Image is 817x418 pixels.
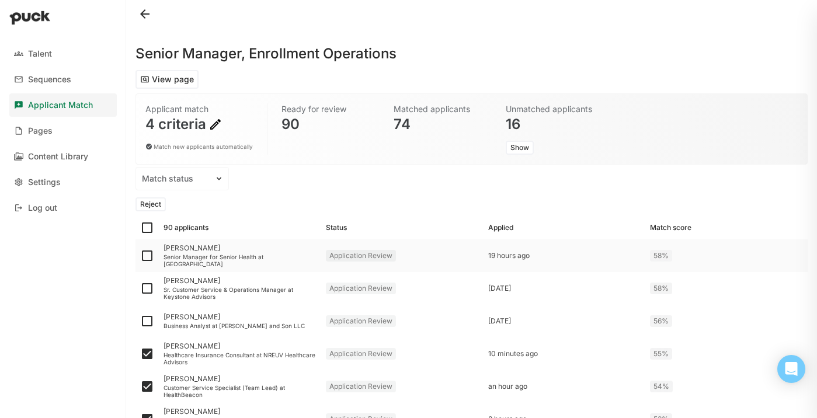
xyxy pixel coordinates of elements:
button: Show [506,141,534,155]
div: [DATE] [488,284,641,292]
a: Pages [9,119,117,142]
div: 90 applicants [164,224,208,232]
h1: Senior Manager, Enrollment Operations [135,47,397,61]
div: Application Review [326,250,396,262]
div: Unmatched applicants [506,103,602,115]
div: Status [326,224,347,232]
div: Match score [650,224,691,232]
button: Reject [135,197,166,211]
div: Match new applicants automatically [145,141,253,152]
div: Pages [28,126,53,136]
div: [PERSON_NAME] [164,244,317,252]
div: Application Review [326,381,396,392]
div: [PERSON_NAME] [164,342,317,350]
div: Healthcare Insurance Consultant at NREUV Healthcare Advisors [164,351,317,365]
div: Talent [28,49,52,59]
div: Application Review [326,348,396,360]
div: Sr. Customer Service & Operations Manager at Keystone Advisors [164,286,317,300]
div: 90 [281,117,377,131]
div: 58% [650,250,672,262]
div: 10 minutes ago [488,350,641,358]
div: 55% [650,348,672,360]
div: Log out [28,203,57,213]
div: Applied [488,224,513,232]
div: Senior Manager for Senior Health at [GEOGRAPHIC_DATA] [164,253,317,267]
div: 19 hours ago [488,252,641,260]
div: Matched applicants [394,103,489,115]
div: [DATE] [488,317,641,325]
div: 4 criteria [145,117,253,131]
div: 58% [650,283,672,294]
div: Ready for review [281,103,377,115]
div: 16 [506,117,602,131]
div: Applicant Match [28,100,93,110]
div: an hour ago [488,382,641,391]
div: 74 [394,117,489,131]
div: 56% [650,315,672,327]
div: Business Analyst at [PERSON_NAME] and Son LLC [164,322,317,329]
div: [PERSON_NAME] [164,375,317,383]
div: [PERSON_NAME] [164,277,317,285]
div: Customer Service Specialist (Team Lead) at HealthBeacon [164,384,317,398]
div: Content Library [28,152,88,162]
div: 54% [650,381,673,392]
div: Application Review [326,283,396,294]
a: Content Library [9,145,117,168]
div: Open Intercom Messenger [777,355,805,383]
a: Settings [9,170,117,194]
button: View page [135,70,199,89]
div: Applicant match [145,103,253,115]
div: [PERSON_NAME] [164,313,317,321]
div: [PERSON_NAME] [164,407,317,416]
a: Applicant Match [9,93,117,117]
a: Sequences [9,68,117,91]
div: Sequences [28,75,71,85]
div: Settings [28,177,61,187]
a: Talent [9,42,117,65]
div: Application Review [326,315,396,327]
